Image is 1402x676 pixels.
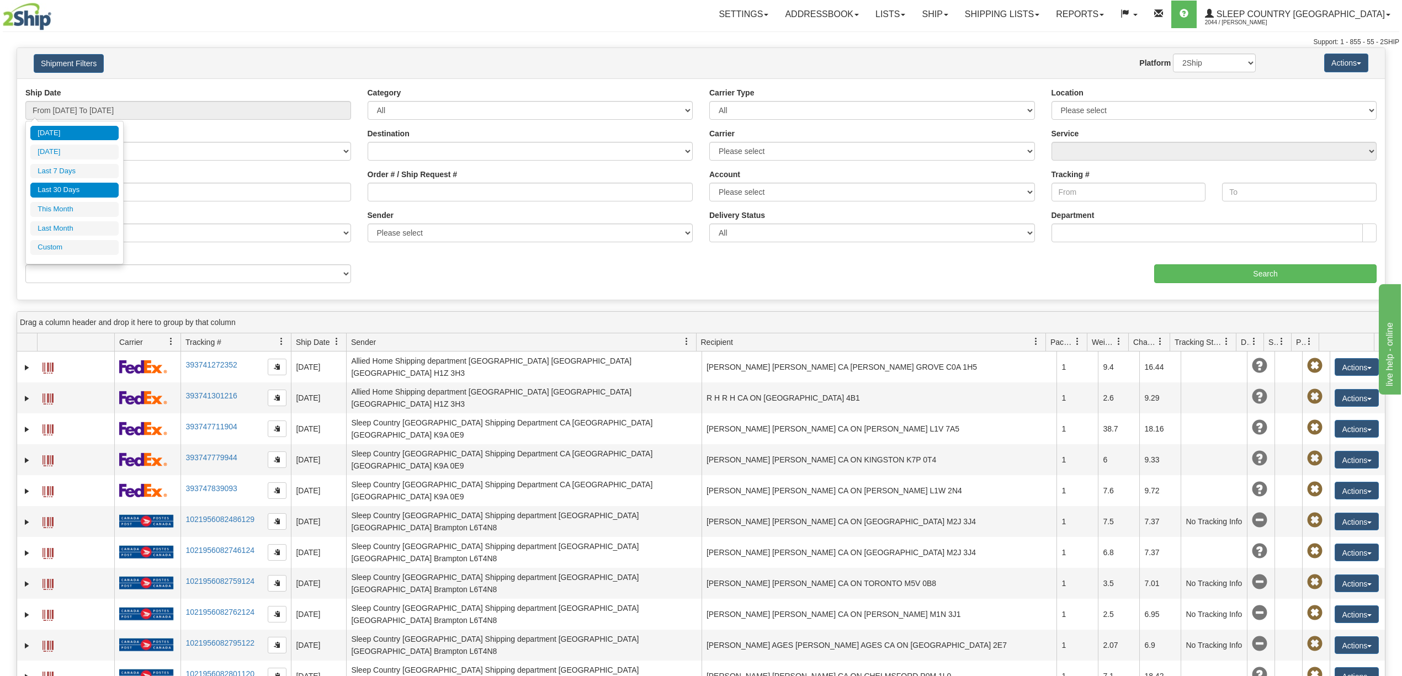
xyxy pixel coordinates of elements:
[3,38,1399,47] div: Support: 1 - 855 - 55 - 2SHIP
[1133,337,1156,348] span: Charge
[43,512,54,530] a: Label
[268,420,286,437] button: Copy to clipboard
[291,537,346,568] td: [DATE]
[1139,57,1171,68] label: Platform
[119,545,173,559] img: 20 - Canada Post
[30,202,119,217] li: This Month
[709,169,740,180] label: Account
[291,599,346,630] td: [DATE]
[1217,332,1236,351] a: Tracking Status filter column settings
[327,332,346,351] a: Ship Date filter column settings
[1300,332,1319,351] a: Pickup Status filter column settings
[43,419,54,437] a: Label
[268,544,286,561] button: Copy to clipboard
[368,87,401,98] label: Category
[1252,513,1267,528] span: No Tracking Info
[1307,358,1323,374] span: Pickup Not Assigned
[185,608,254,616] a: 1021956082762124
[346,506,702,537] td: Sleep Country [GEOGRAPHIC_DATA] Shipping department [GEOGRAPHIC_DATA] [GEOGRAPHIC_DATA] Brampton ...
[119,483,167,497] img: 2 - FedEx Express®
[1056,506,1098,537] td: 1
[43,358,54,375] a: Label
[22,393,33,404] a: Expand
[30,145,119,159] li: [DATE]
[22,609,33,620] a: Expand
[1056,444,1098,475] td: 1
[710,1,777,28] a: Settings
[162,332,180,351] a: Carrier filter column settings
[291,630,346,661] td: [DATE]
[1252,574,1267,590] span: No Tracking Info
[346,537,702,568] td: Sleep Country [GEOGRAPHIC_DATA] Shipping department [GEOGRAPHIC_DATA] [GEOGRAPHIC_DATA] Brampton ...
[30,183,119,198] li: Last 30 Days
[1139,506,1181,537] td: 7.37
[1139,382,1181,413] td: 9.29
[1307,544,1323,559] span: Pickup Not Assigned
[1139,599,1181,630] td: 6.95
[1098,568,1139,599] td: 3.5
[291,444,346,475] td: [DATE]
[119,607,173,621] img: 20 - Canada Post
[1335,636,1379,654] button: Actions
[22,517,33,528] a: Expand
[185,577,254,585] a: 1021956082759124
[1056,599,1098,630] td: 1
[702,352,1057,382] td: [PERSON_NAME] [PERSON_NAME] CA [PERSON_NAME] GROVE C0A 1H5
[185,360,237,369] a: 393741272352
[1252,482,1267,497] span: Unknown
[1252,636,1267,652] span: No Tracking Info
[1056,537,1098,568] td: 1
[296,337,330,348] span: Ship Date
[351,337,376,348] span: Sender
[702,599,1057,630] td: [PERSON_NAME] [PERSON_NAME] CA ON [PERSON_NAME] M1N 3J1
[1139,444,1181,475] td: 9.33
[702,630,1057,661] td: [PERSON_NAME] AGES [PERSON_NAME] AGES CA ON [GEOGRAPHIC_DATA] 2E7
[1098,475,1139,506] td: 7.6
[185,484,237,493] a: 393747839093
[1205,17,1288,28] span: 2044 / [PERSON_NAME]
[702,413,1057,444] td: [PERSON_NAME] [PERSON_NAME] CA ON [PERSON_NAME] L1V 7A5
[1335,451,1379,469] button: Actions
[1181,568,1247,599] td: No Tracking Info
[1056,352,1098,382] td: 1
[1268,337,1278,348] span: Shipment Issues
[185,422,237,431] a: 393747711904
[1175,337,1223,348] span: Tracking Status
[1139,630,1181,661] td: 6.9
[268,637,286,653] button: Copy to clipboard
[702,382,1057,413] td: R H R H CA ON [GEOGRAPHIC_DATA] 4B1
[272,332,291,351] a: Tracking # filter column settings
[1027,332,1045,351] a: Recipient filter column settings
[1056,413,1098,444] td: 1
[1181,599,1247,630] td: No Tracking Info
[119,422,167,435] img: 2 - FedEx Express®
[1098,537,1139,568] td: 6.8
[1098,352,1139,382] td: 9.4
[702,506,1057,537] td: [PERSON_NAME] [PERSON_NAME] CA ON [GEOGRAPHIC_DATA] M2J 3J4
[346,630,702,661] td: Sleep Country [GEOGRAPHIC_DATA] Shipping department [GEOGRAPHIC_DATA] [GEOGRAPHIC_DATA] Brampton ...
[1050,337,1074,348] span: Packages
[1222,183,1377,201] input: To
[43,636,54,653] a: Label
[30,126,119,141] li: [DATE]
[30,164,119,179] li: Last 7 Days
[119,337,143,348] span: Carrier
[368,210,394,221] label: Sender
[8,7,102,20] div: live help - online
[346,352,702,382] td: Allied Home Shipping department [GEOGRAPHIC_DATA] [GEOGRAPHIC_DATA] [GEOGRAPHIC_DATA] H1Z 3H3
[1335,544,1379,561] button: Actions
[1139,475,1181,506] td: 9.72
[1056,382,1098,413] td: 1
[1252,389,1267,404] span: Unknown
[1335,420,1379,438] button: Actions
[268,513,286,530] button: Copy to clipboard
[34,54,104,73] button: Shipment Filters
[1252,544,1267,559] span: Unknown
[185,337,221,348] span: Tracking #
[1098,444,1139,475] td: 6
[43,450,54,468] a: Label
[1139,537,1181,568] td: 7.37
[346,444,702,475] td: Sleep Country [GEOGRAPHIC_DATA] Shipping Department CA [GEOGRAPHIC_DATA] [GEOGRAPHIC_DATA] K9A 0E9
[119,576,173,590] img: 20 - Canada Post
[1335,358,1379,376] button: Actions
